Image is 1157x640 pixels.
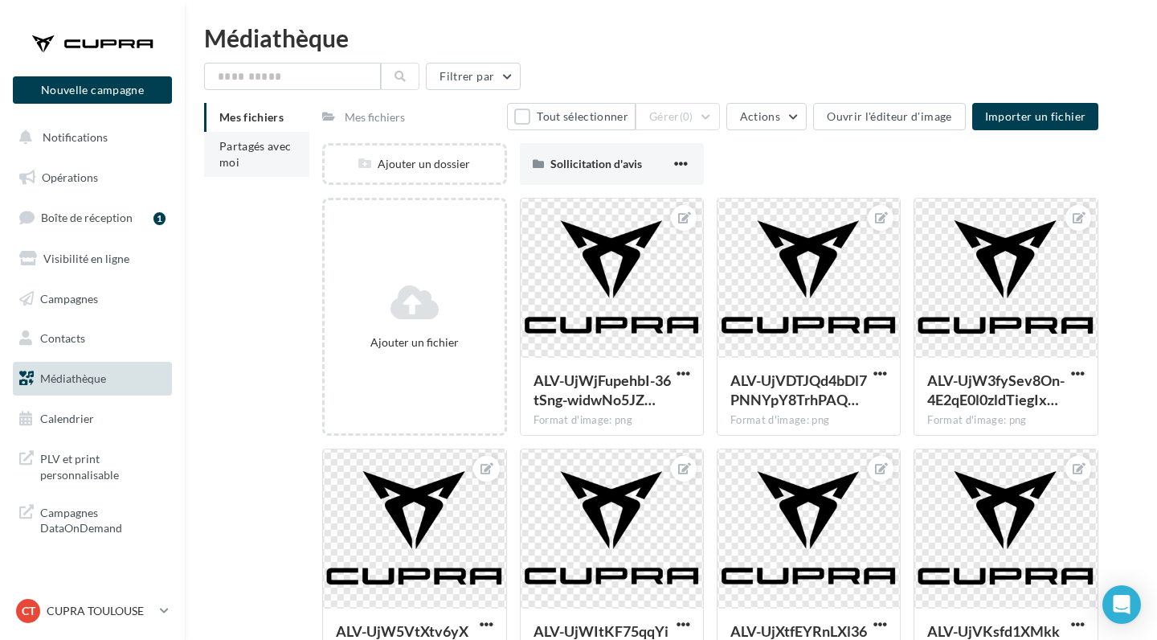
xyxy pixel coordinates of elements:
[153,212,166,225] div: 1
[42,170,98,184] span: Opérations
[730,371,867,408] span: ALV-UjVDTJQd4bDl7PNNYpY8TrhPAQHgD611TKU8JWYUH1SiC5f4Tz6p
[10,322,175,355] a: Contacts
[345,109,405,125] div: Mes fichiers
[10,495,175,543] a: Campagnes DataOnDemand
[22,603,35,619] span: CT
[325,156,504,172] div: Ajouter un dossier
[43,130,108,144] span: Notifications
[40,502,166,536] span: Campagnes DataOnDemand
[10,402,175,436] a: Calendrier
[47,603,153,619] p: CUPRA TOULOUSE
[927,371,1065,408] span: ALV-UjW3fySev8On-4E2qE0l0zldTiegIxSyZ11br3Tn8z1CxKOzJ_7s
[331,334,497,351] div: Ajouter un fichier
[40,291,98,305] span: Campagnes
[40,331,85,345] span: Contacts
[636,103,720,130] button: Gérer(0)
[43,252,129,265] span: Visibilité en ligne
[40,371,106,385] span: Médiathèque
[10,282,175,316] a: Campagnes
[972,103,1099,130] button: Importer un fichier
[40,448,166,482] span: PLV et print personnalisable
[10,242,175,276] a: Visibilité en ligne
[680,110,693,123] span: (0)
[10,121,169,154] button: Notifications
[10,362,175,396] a: Médiathèque
[730,413,887,428] div: Format d'image: png
[534,413,690,428] div: Format d'image: png
[41,211,133,224] span: Boîte de réception
[426,63,521,90] button: Filtrer par
[1102,585,1141,624] div: Open Intercom Messenger
[219,139,292,169] span: Partagés avec moi
[550,157,642,170] span: Sollicitation d'avis
[534,371,671,408] span: ALV-UjWjFupehbI-36tSng-widwNo5JZdcfiDXQ8VVkBzRWwlNvjZC2w
[507,103,636,130] button: Tout sélectionner
[726,103,807,130] button: Actions
[813,103,965,130] button: Ouvrir l'éditeur d'image
[219,110,284,124] span: Mes fichiers
[13,76,172,104] button: Nouvelle campagne
[40,412,94,425] span: Calendrier
[13,596,172,626] a: CT CUPRA TOULOUSE
[10,161,175,195] a: Opérations
[927,413,1084,428] div: Format d'image: png
[740,109,780,123] span: Actions
[10,200,175,235] a: Boîte de réception1
[985,109,1086,123] span: Importer un fichier
[10,441,175,489] a: PLV et print personnalisable
[204,26,1138,50] div: Médiathèque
